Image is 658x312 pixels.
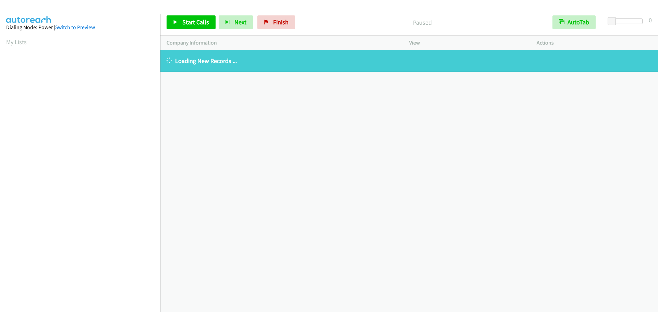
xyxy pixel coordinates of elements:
a: My Lists [6,38,27,46]
div: Dialing Mode: Power | [6,23,154,32]
div: 0 [649,15,652,25]
button: AutoTab [552,15,596,29]
p: Loading New Records ... [167,56,652,65]
button: Next [219,15,253,29]
span: Start Calls [182,18,209,26]
a: Start Calls [167,15,216,29]
p: View [409,39,524,47]
span: Next [234,18,246,26]
p: Actions [537,39,652,47]
p: Paused [304,18,540,27]
span: Finish [273,18,289,26]
div: Delay between calls (in seconds) [611,18,643,24]
p: Company Information [167,39,397,47]
a: Finish [257,15,295,29]
a: Switch to Preview [55,24,95,30]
